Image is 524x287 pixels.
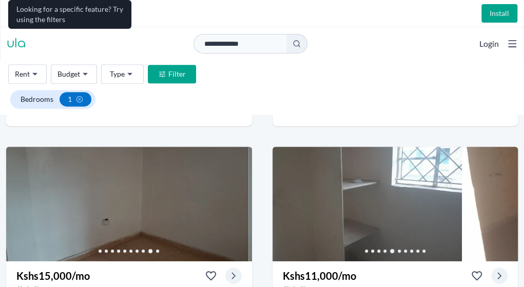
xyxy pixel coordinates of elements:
button: Budget [51,64,97,84]
button: Login [479,38,499,50]
img: 1 bedroom Apartment for rent - Kshs 15,000/mo - in Kahawa Sukari near St Francis Training Institu... [248,147,494,261]
button: View property in detail [225,267,242,284]
span: Rent [15,69,30,79]
img: 1 bedroom Apartment for rent - Kshs 15,000/mo - in Kahawa Sukari near St Francis Training Institu... [3,147,249,261]
span: Looking for a specific feature? Try using the filters [16,5,123,24]
button: Filter properties [148,65,196,83]
span: Budget [57,69,80,79]
span: Type [110,69,125,79]
span: Filter [168,69,186,79]
h3: Kshs 15,000 /mo [16,268,90,283]
button: Type [101,64,144,84]
h3: Kshs 11,000 /mo [283,268,356,283]
img: 1 bedroom Apartment for rent - Kshs 11,000/mo - in Kahawa Sukari around Quick Mart Kahawa Sukari,... [217,147,462,261]
span: Bedrooms [21,94,53,104]
a: ula [7,35,26,52]
a: Install [481,4,517,23]
button: Rent [8,64,47,84]
button: View property in detail [491,267,508,284]
span: 1 [68,94,72,104]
